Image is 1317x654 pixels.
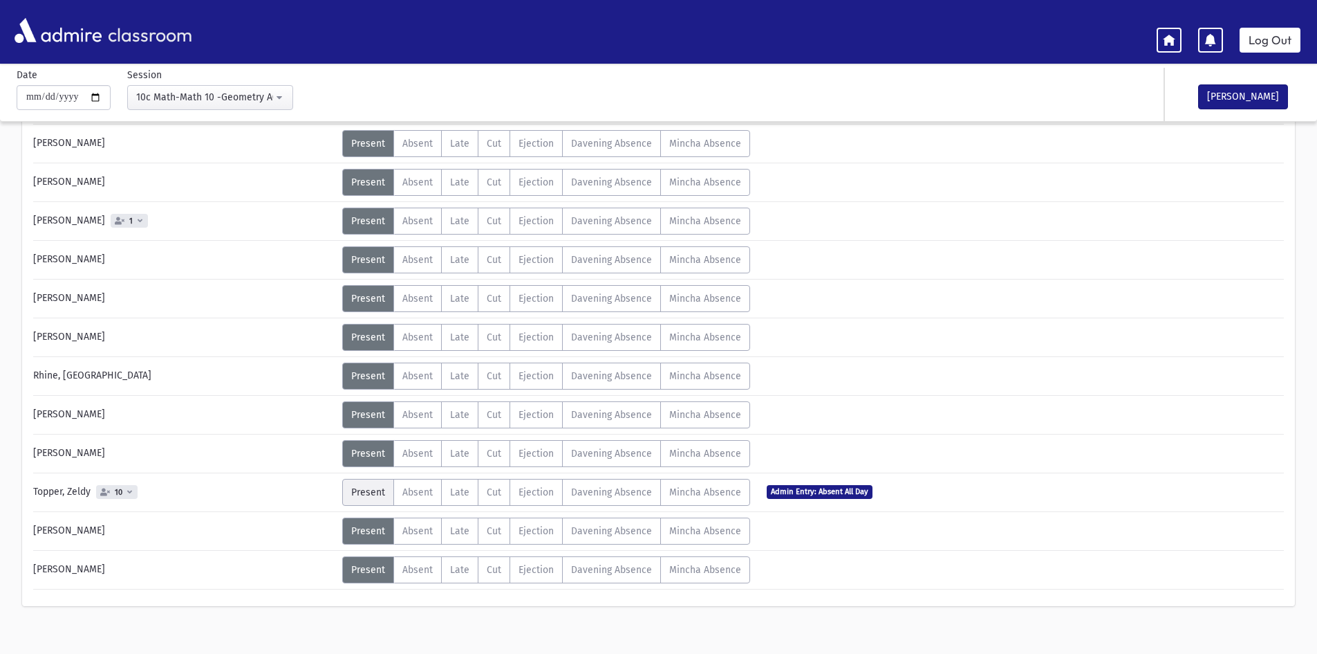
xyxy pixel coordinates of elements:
[402,370,433,382] span: Absent
[342,285,750,312] div: AttTypes
[571,487,652,498] span: Davening Absence
[519,215,554,227] span: Ejection
[351,564,385,576] span: Present
[26,169,342,196] div: [PERSON_NAME]
[351,215,385,227] span: Present
[450,525,469,537] span: Late
[402,293,433,305] span: Absent
[669,293,741,305] span: Mincha Absence
[351,409,385,421] span: Present
[402,564,433,576] span: Absent
[26,285,342,312] div: [PERSON_NAME]
[402,215,433,227] span: Absent
[571,215,652,227] span: Davening Absence
[571,370,652,382] span: Davening Absence
[669,254,741,266] span: Mincha Absence
[487,448,501,460] span: Cut
[342,130,750,157] div: AttTypes
[342,556,750,583] div: AttTypes
[669,331,741,343] span: Mincha Absence
[487,409,501,421] span: Cut
[487,525,501,537] span: Cut
[351,293,385,305] span: Present
[571,254,652,266] span: Davening Absence
[669,564,741,576] span: Mincha Absence
[450,138,469,149] span: Late
[571,564,652,576] span: Davening Absence
[342,169,750,196] div: AttTypes
[669,409,741,421] span: Mincha Absence
[127,85,293,110] button: 10c Math-Math 10 -Geometry A(12:49PM-1:31PM)
[571,331,652,343] span: Davening Absence
[26,556,342,583] div: [PERSON_NAME]
[571,293,652,305] span: Davening Absence
[487,215,501,227] span: Cut
[17,68,37,82] label: Date
[351,176,385,188] span: Present
[450,487,469,498] span: Late
[571,176,652,188] span: Davening Absence
[402,525,433,537] span: Absent
[669,138,741,149] span: Mincha Absence
[342,479,750,506] div: AttTypes
[342,208,750,235] div: AttTypes
[767,485,872,498] span: Admin Entry: Absent All Day
[450,254,469,266] span: Late
[450,176,469,188] span: Late
[402,487,433,498] span: Absent
[669,487,741,498] span: Mincha Absence
[26,246,342,273] div: [PERSON_NAME]
[519,409,554,421] span: Ejection
[351,525,385,537] span: Present
[26,440,342,467] div: [PERSON_NAME]
[342,401,750,428] div: AttTypes
[669,215,741,227] span: Mincha Absence
[402,138,433,149] span: Absent
[519,254,554,266] span: Ejection
[450,448,469,460] span: Late
[519,176,554,188] span: Ejection
[26,401,342,428] div: [PERSON_NAME]
[571,409,652,421] span: Davening Absence
[342,440,750,467] div: AttTypes
[487,564,501,576] span: Cut
[351,448,385,460] span: Present
[669,176,741,188] span: Mincha Absence
[112,488,125,497] span: 10
[402,176,433,188] span: Absent
[342,518,750,545] div: AttTypes
[402,448,433,460] span: Absent
[351,370,385,382] span: Present
[519,293,554,305] span: Ejection
[351,487,385,498] span: Present
[351,254,385,266] span: Present
[127,68,162,82] label: Session
[1240,28,1300,53] a: Log Out
[105,12,192,49] span: classroom
[487,487,501,498] span: Cut
[669,448,741,460] span: Mincha Absence
[402,331,433,343] span: Absent
[519,564,554,576] span: Ejection
[26,479,342,506] div: Topper, Zeldy
[519,370,554,382] span: Ejection
[450,331,469,343] span: Late
[487,331,501,343] span: Cut
[351,138,385,149] span: Present
[487,176,501,188] span: Cut
[26,130,342,157] div: [PERSON_NAME]
[571,448,652,460] span: Davening Absence
[519,138,554,149] span: Ejection
[450,293,469,305] span: Late
[11,15,105,46] img: AdmirePro
[450,215,469,227] span: Late
[519,331,554,343] span: Ejection
[669,370,741,382] span: Mincha Absence
[26,208,342,235] div: [PERSON_NAME]
[26,518,342,545] div: [PERSON_NAME]
[127,217,136,226] span: 1
[1198,84,1288,109] button: [PERSON_NAME]
[26,363,342,390] div: Rhine, [GEOGRAPHIC_DATA]
[487,293,501,305] span: Cut
[450,409,469,421] span: Late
